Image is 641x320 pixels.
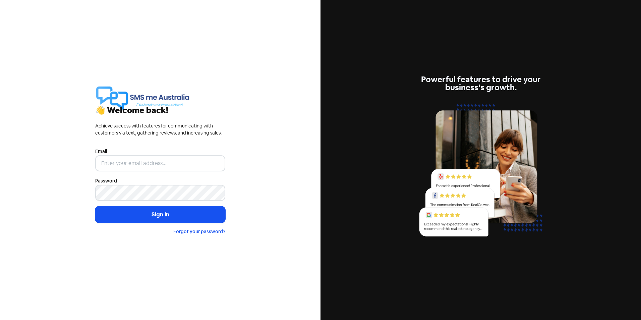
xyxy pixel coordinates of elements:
div: 👋 Welcome back! [95,106,225,114]
label: Email [95,148,107,155]
div: Achieve success with features for communicating with customers via text, gathering reviews, and i... [95,122,225,137]
img: reviews [416,100,546,244]
div: Powerful features to drive your business's growth. [416,75,546,92]
input: Enter your email address... [95,155,225,171]
a: Forgot your password? [173,228,225,234]
label: Password [95,177,117,184]
button: Sign in [95,206,225,223]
